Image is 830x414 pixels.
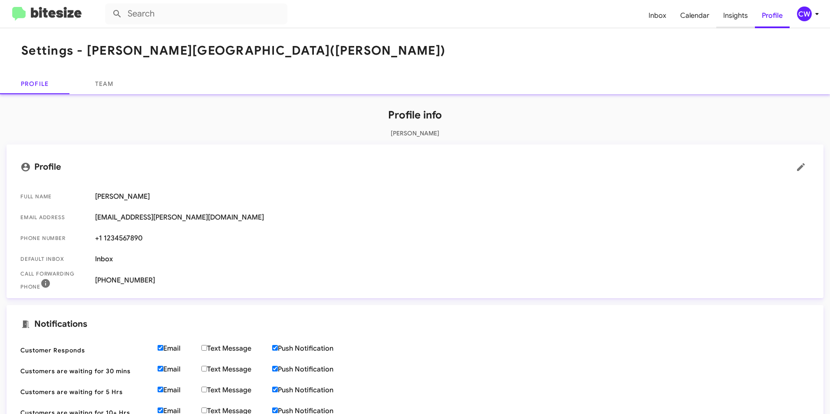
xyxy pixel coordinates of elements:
input: Email [158,407,163,413]
label: Email [158,344,201,353]
a: Profile [755,3,790,28]
label: Email [158,365,201,374]
h1: Profile info [7,108,823,122]
span: [PERSON_NAME] [95,192,810,201]
span: Customers are waiting for 5 Hrs [20,388,151,396]
label: Push Notification [272,344,354,353]
input: Email [158,387,163,392]
input: Push Notification [272,345,278,351]
span: Full Name [20,192,88,201]
input: Text Message [201,387,207,392]
mat-card-title: Notifications [20,319,810,329]
h1: Settings - [PERSON_NAME][GEOGRAPHIC_DATA] [21,44,445,58]
span: Inbox [95,255,810,263]
a: Calendar [673,3,716,28]
input: Push Notification [272,366,278,371]
mat-card-title: Profile [20,158,810,176]
button: CW [790,7,820,21]
input: Text Message [201,366,207,371]
input: Email [158,366,163,371]
input: Email [158,345,163,351]
input: Push Notification [272,387,278,392]
span: [EMAIL_ADDRESS][PERSON_NAME][DOMAIN_NAME] [95,213,810,222]
span: Email Address [20,213,88,222]
a: Team [69,73,139,94]
a: Insights [716,3,755,28]
span: ([PERSON_NAME]) [330,43,445,58]
label: Text Message [201,365,272,374]
input: Text Message [201,345,207,351]
input: Push Notification [272,407,278,413]
input: Search [105,3,287,24]
label: Text Message [201,344,272,353]
span: Call Forwarding Phone [20,269,88,291]
label: Email [158,386,201,394]
span: Customer Responds [20,346,151,355]
label: Push Notification [272,365,354,374]
span: Phone number [20,234,88,243]
span: [PHONE_NUMBER] [95,276,810,285]
label: Push Notification [272,386,354,394]
span: Customers are waiting for 30 mins [20,367,151,375]
span: +1 1234567890 [95,234,810,243]
div: CW [797,7,812,21]
input: Text Message [201,407,207,413]
span: Default Inbox [20,255,88,263]
a: Inbox [642,3,673,28]
p: [PERSON_NAME] [7,129,823,138]
label: Text Message [201,386,272,394]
